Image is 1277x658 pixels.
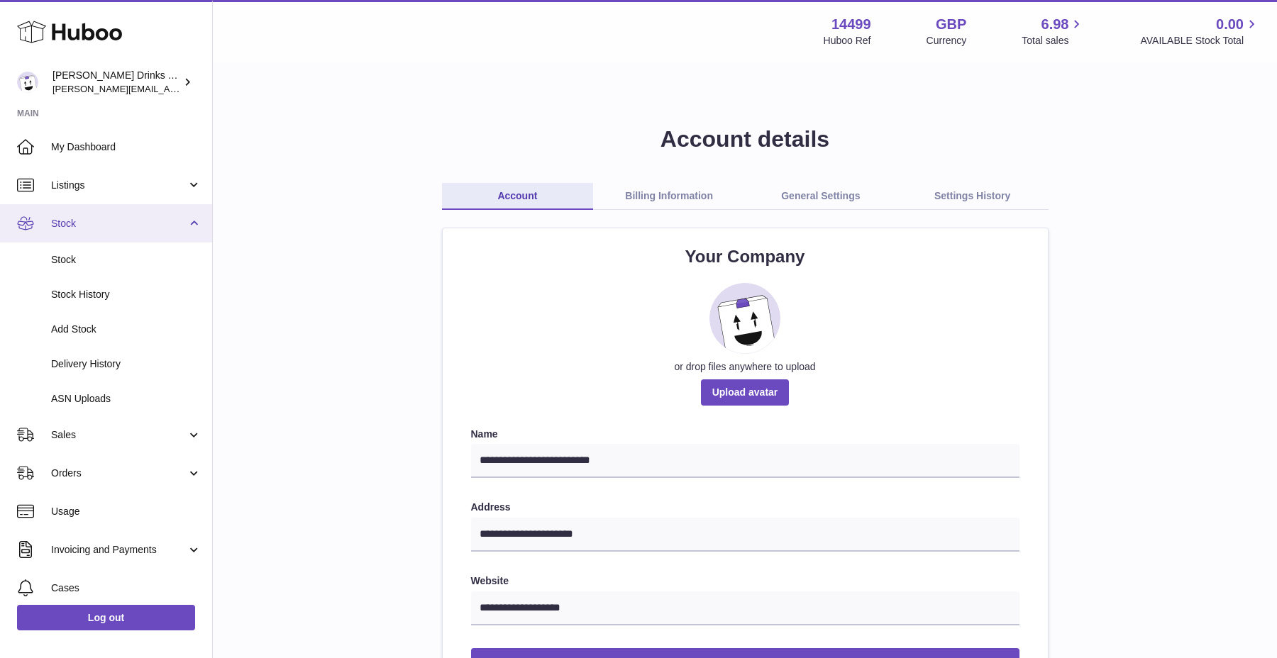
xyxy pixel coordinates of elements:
[927,34,967,48] div: Currency
[471,245,1019,268] h2: Your Company
[745,183,897,210] a: General Settings
[51,581,201,595] span: Cases
[17,72,38,93] img: daniel@zoosdrinks.com
[936,15,966,34] strong: GBP
[51,179,187,192] span: Listings
[831,15,871,34] strong: 14499
[897,183,1049,210] a: Settings History
[1022,34,1085,48] span: Total sales
[51,505,201,518] span: Usage
[442,183,594,210] a: Account
[1022,15,1085,48] a: 6.98 Total sales
[51,288,201,301] span: Stock History
[17,605,195,630] a: Log out
[1216,15,1244,34] span: 0.00
[52,69,180,96] div: [PERSON_NAME] Drinks LTD (t/a Zooz)
[1140,34,1260,48] span: AVAILABLE Stock Total
[52,83,284,94] span: [PERSON_NAME][EMAIL_ADDRESS][DOMAIN_NAME]
[51,543,187,557] span: Invoicing and Payments
[471,428,1019,441] label: Name
[236,124,1254,155] h1: Account details
[51,428,187,442] span: Sales
[701,379,790,405] span: Upload avatar
[824,34,871,48] div: Huboo Ref
[709,283,780,354] img: placeholder_image.svg
[1041,15,1069,34] span: 6.98
[471,360,1019,374] div: or drop files anywhere to upload
[51,357,201,371] span: Delivery History
[51,467,187,480] span: Orders
[51,217,187,230] span: Stock
[471,501,1019,514] label: Address
[51,140,201,154] span: My Dashboard
[471,574,1019,588] label: Website
[1140,15,1260,48] a: 0.00 AVAILABLE Stock Total
[593,183,745,210] a: Billing Information
[51,323,201,336] span: Add Stock
[51,253,201,267] span: Stock
[51,392,201,406] span: ASN Uploads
